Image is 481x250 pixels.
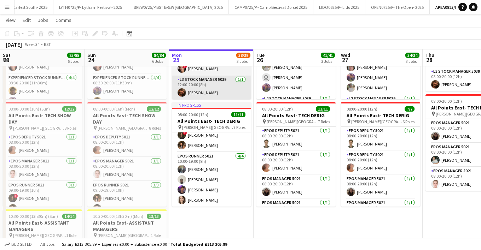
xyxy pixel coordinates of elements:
[341,127,420,151] app-card-role: EPOS Deputy 50211/108:00-20:00 (12h)[PERSON_NAME]
[183,131,187,135] span: !
[182,125,233,130] span: [PERSON_NAME][GEOGRAPHIC_DATA]
[171,56,182,64] span: 25
[8,106,50,112] span: 08:00-00:00 (16h) (Sun)
[152,53,166,58] span: 84/84
[316,106,330,112] span: 11/11
[402,119,415,124] span: 6 Roles
[256,175,336,199] app-card-role: EPOS Manager 50211/108:00-20:00 (12h)[PERSON_NAME]
[56,17,71,23] span: Comms
[256,102,336,207] app-job-card: 08:00-20:00 (12h)11/11All Points East- TECH DERIG [PERSON_NAME][GEOGRAPHIC_DATA]7 RolesEPOS Deput...
[62,214,76,219] span: 14/14
[3,16,18,25] a: View
[170,242,227,247] span: Total Budgeted £213 305.89
[87,74,167,129] app-card-role: Experienced Stock Runner 50124/408:30-20:00 (11h30m)[PERSON_NAME][PERSON_NAME]
[13,233,66,238] span: [PERSON_NAME][GEOGRAPHIC_DATA]
[405,106,415,112] span: 7/7
[93,106,135,112] span: 08:00-00:00 (16h) (Mon)
[255,56,265,64] span: 26
[431,99,462,104] span: 08:00-20:00 (12h)
[321,59,335,64] div: 3 Jobs
[425,52,434,58] span: Thu
[23,17,31,23] span: Edit
[87,220,167,232] h3: All Points East- ASSISTANT MANAGERS
[178,112,208,117] span: 08:00-20:00 (12h)
[86,56,96,64] span: 24
[39,242,56,247] span: All jobs
[98,233,151,238] span: [PERSON_NAME][GEOGRAPHIC_DATA]
[20,16,34,25] a: Edit
[149,125,161,131] span: 8 Roles
[256,95,336,119] app-card-role: L2 Stock Manager 50391/1
[351,119,402,124] span: [PERSON_NAME][GEOGRAPHIC_DATA]
[53,0,128,14] button: LYTH0725/P- Lytham Festival- 2025
[236,53,250,58] span: 38/39
[44,42,51,47] div: BST
[256,127,336,151] app-card-role: EPOS Deputy 50211/108:00-20:00 (12h)[PERSON_NAME]
[93,214,143,219] span: 10:30-00:00 (13h30m) (Mon)
[3,102,82,207] app-job-card: 08:00-00:00 (16h) (Sun)12/12All Points East- TECH SHOW DAY [PERSON_NAME][GEOGRAPHIC_DATA]8 RolesE...
[147,214,161,219] span: 13/13
[321,53,335,58] span: 41/41
[267,119,318,124] span: [PERSON_NAME][GEOGRAPHIC_DATA]
[256,52,265,58] span: Tue
[341,95,420,119] app-card-role: L2 Stock Manager 50391/1
[4,240,33,248] button: Budgeted
[87,112,167,125] h3: All Points East- TECH SHOW DAY
[67,53,81,58] span: 85/85
[172,118,251,152] app-card-role: EPOS Runner 50212/209:00-19:00 (10h)![PERSON_NAME][PERSON_NAME]
[62,106,76,112] span: 12/12
[318,119,330,124] span: 7 Roles
[147,106,161,112] span: 12/12
[3,52,11,58] span: Sat
[172,118,251,124] h3: All Points East- TECH DERIG
[237,59,250,64] div: 3 Jobs
[341,102,420,207] app-job-card: 08:00-20:00 (12h)7/7All Points East- TECH DERIG [PERSON_NAME][GEOGRAPHIC_DATA]6 RolesEPOS Deputy ...
[6,17,16,23] span: View
[3,181,82,226] app-card-role: EPOS Runner 50213/309:00-19:00 (10h)![PERSON_NAME][PERSON_NAME]
[151,233,161,238] span: 1 Role
[405,53,419,58] span: 34/34
[13,125,64,131] span: [PERSON_NAME][GEOGRAPHIC_DATA]
[172,102,251,207] app-job-card: In progress08:00-20:00 (12h)11/11All Points East- TECH DERIG [PERSON_NAME][GEOGRAPHIC_DATA]7 Role...
[341,52,350,58] span: Wed
[172,152,251,207] app-card-role: EPOS Runner 50214/410:00-19:00 (9h)[PERSON_NAME][PERSON_NAME][PERSON_NAME][PERSON_NAME]
[172,76,251,100] app-card-role: L3 Stock Manager 50391/112:00-20:00 (8h)[PERSON_NAME]
[87,102,167,207] app-job-card: 08:00-00:00 (16h) (Mon)12/12All Points East- TECH SHOW DAY [PERSON_NAME][GEOGRAPHIC_DATA]8 RolesE...
[2,56,11,64] span: 23
[424,56,434,64] span: 28
[3,74,82,129] app-card-role: Experienced Stock Runner 50124/408:30-20:00 (11h30m)[PERSON_NAME][PERSON_NAME]
[341,112,420,119] h3: All Points East- TECH DERIG
[3,157,82,181] app-card-role: EPOS Manager 50211/108:00-20:00 (12h)[PERSON_NAME]
[172,102,251,108] div: In progress
[38,17,48,23] span: Jobs
[406,59,419,64] div: 3 Jobs
[62,242,227,247] div: Salary £213 305.89 + Expenses £0.00 + Subsistence £0.00 =
[11,242,32,247] span: Budgeted
[313,0,365,14] button: LIDO0625/P- Lido 2025
[3,133,82,157] app-card-role: EPOS Deputy 50211/108:00-20:00 (12h)[PERSON_NAME]
[128,0,229,14] button: BREW0725/P BST BREW [GEOGRAPHIC_DATA] 2025
[64,125,76,131] span: 8 Roles
[23,42,41,47] span: Week 34
[8,214,58,219] span: 10:30-00:00 (13h30m) (Sun)
[256,199,336,223] app-card-role: EPOS Manager 50211/108:00-20:00 (12h)
[68,59,81,64] div: 6 Jobs
[3,220,82,232] h3: All Points East- ASSISTANT MANAGERS
[87,133,167,157] app-card-role: EPOS Deputy 50211/108:00-20:00 (12h)[PERSON_NAME]
[262,106,293,112] span: 08:00-20:00 (12h)
[341,199,420,223] app-card-role: EPOS Manager 50211/108:00-20:00 (12h)
[53,16,74,25] a: Comms
[152,59,166,64] div: 6 Jobs
[233,125,245,130] span: 7 Roles
[87,181,167,226] app-card-role: EPOS Runner 50213/309:00-19:00 (10h)[PERSON_NAME][PERSON_NAME]
[256,151,336,175] app-card-role: EPOS Deputy 50211/108:00-20:00 (12h)[PERSON_NAME]
[256,112,336,119] h3: All Points East- TECH DERIG
[98,125,149,131] span: [PERSON_NAME][GEOGRAPHIC_DATA]
[347,106,377,112] span: 08:00-20:00 (12h)
[340,56,350,64] span: 27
